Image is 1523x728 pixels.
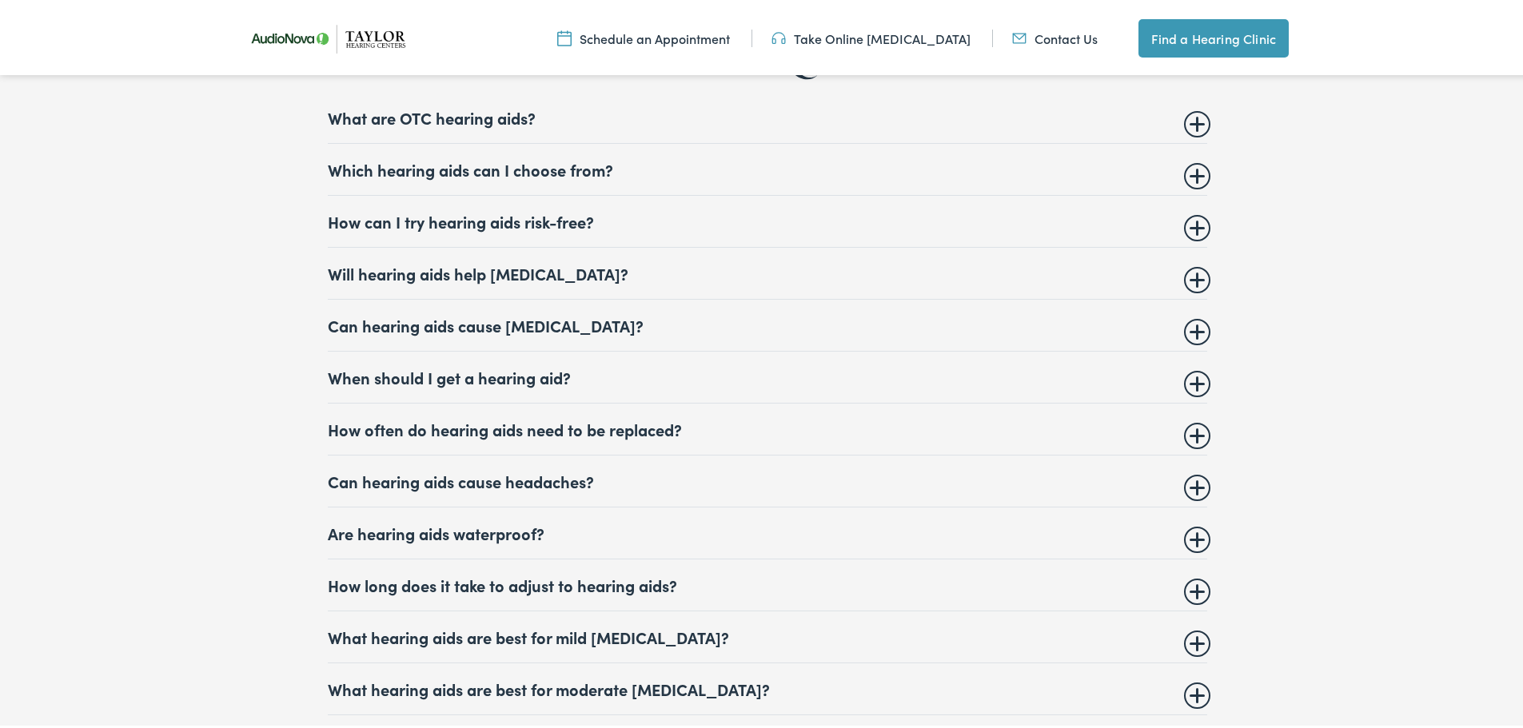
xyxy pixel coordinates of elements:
a: Schedule an Appointment [557,26,730,44]
summary: What are OTC hearing aids? [328,105,1207,124]
img: utility icon [771,26,786,44]
a: Contact Us [1012,26,1098,44]
a: Take Online [MEDICAL_DATA] [771,26,971,44]
img: utility icon [557,26,572,44]
img: utility icon [1012,26,1027,44]
h2: FAQ [62,24,1473,77]
summary: What hearing aids are best for moderate [MEDICAL_DATA]? [328,676,1207,695]
summary: Which hearing aids can I choose from? [328,157,1207,176]
a: Find a Hearing Clinic [1138,16,1289,54]
summary: Will hearing aids help [MEDICAL_DATA]? [328,261,1207,280]
summary: How long does it take to adjust to hearing aids? [328,572,1207,591]
summary: What hearing aids are best for mild [MEDICAL_DATA]? [328,624,1207,643]
summary: How often do hearing aids need to be replaced? [328,416,1207,436]
summary: How can I try hearing aids risk-free? [328,209,1207,228]
summary: Are hearing aids waterproof? [328,520,1207,539]
summary: Can hearing aids cause [MEDICAL_DATA]? [328,312,1207,332]
summary: When should I get a hearing aid? [328,364,1207,384]
summary: Can hearing aids cause headaches? [328,468,1207,487]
